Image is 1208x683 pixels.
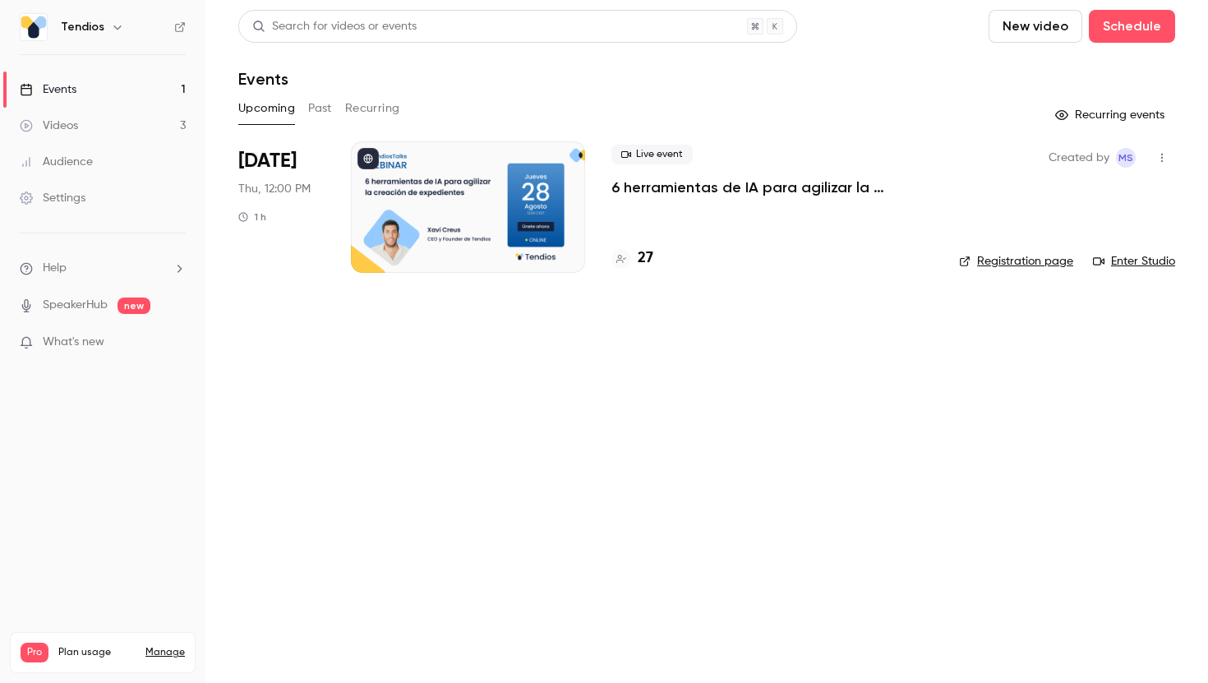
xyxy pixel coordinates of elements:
[21,14,47,40] img: Tendios
[43,260,67,277] span: Help
[118,298,150,314] span: new
[43,334,104,351] span: What's new
[1118,148,1133,168] span: MS
[1049,148,1109,168] span: Created by
[21,643,48,662] span: Pro
[238,69,288,89] h1: Events
[989,10,1082,43] button: New video
[611,145,693,164] span: Live event
[20,190,85,206] div: Settings
[1093,253,1175,270] a: Enter Studio
[58,646,136,659] span: Plan usage
[238,141,325,273] div: Aug 28 Thu, 12:00 PM (Europe/Madrid)
[43,297,108,314] a: SpeakerHub
[61,19,104,35] h6: Tendios
[1116,148,1136,168] span: Maria Serra
[238,181,311,197] span: Thu, 12:00 PM
[638,247,653,270] h4: 27
[238,95,295,122] button: Upcoming
[1089,10,1175,43] button: Schedule
[238,148,297,174] span: [DATE]
[20,260,186,277] li: help-dropdown-opener
[238,210,266,224] div: 1 h
[20,118,78,134] div: Videos
[20,154,93,170] div: Audience
[345,95,400,122] button: Recurring
[611,247,653,270] a: 27
[611,178,933,197] a: 6 herramientas de IA para agilizar la creación de expedientes
[308,95,332,122] button: Past
[959,253,1073,270] a: Registration page
[1048,102,1175,128] button: Recurring events
[145,646,185,659] a: Manage
[252,18,417,35] div: Search for videos or events
[20,81,76,98] div: Events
